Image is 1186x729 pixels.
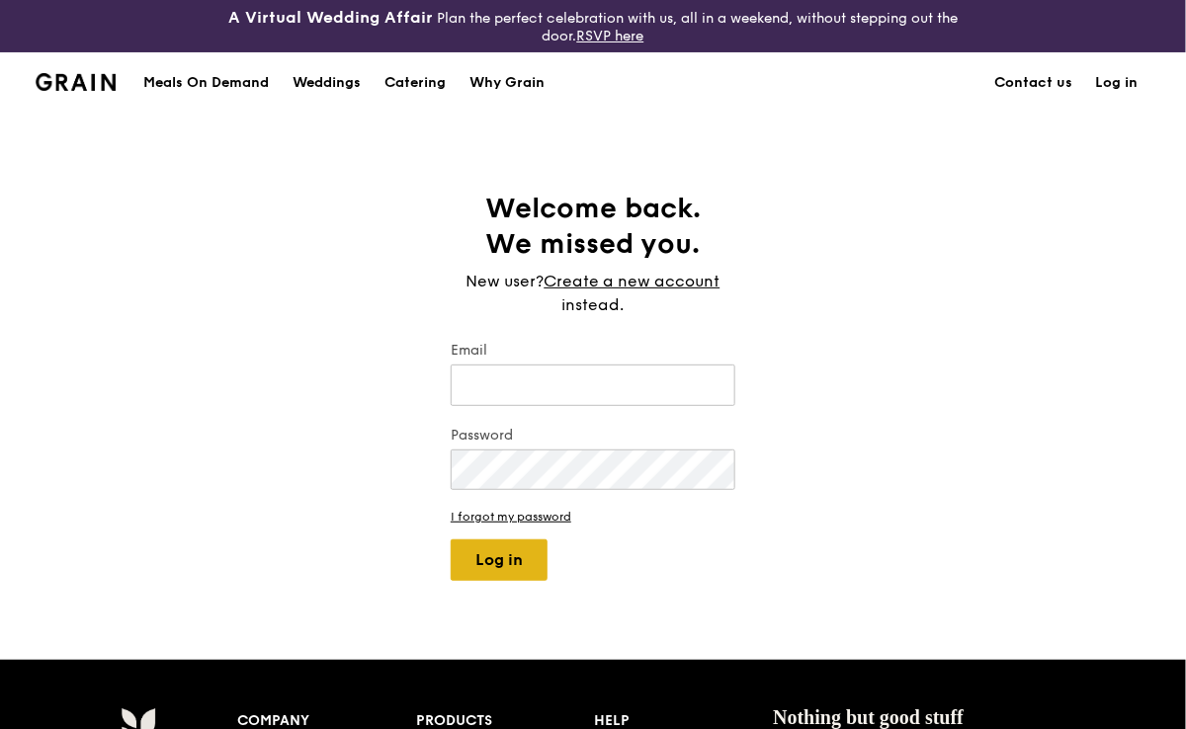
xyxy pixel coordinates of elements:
img: Grain [36,73,116,91]
a: Log in [1084,53,1150,113]
span: New user? [466,272,545,290]
div: Plan the perfect celebration with us, all in a weekend, without stepping out the door. [198,8,988,44]
span: instead. [562,295,625,314]
div: Weddings [293,53,361,113]
div: Meals On Demand [143,53,269,113]
a: I forgot my password [451,510,735,524]
a: GrainGrain [36,51,116,111]
a: Catering [373,53,458,113]
h3: A Virtual Wedding Affair [228,8,433,28]
span: Nothing but good stuff [773,706,964,728]
a: Contact us [982,53,1084,113]
button: Log in [451,539,548,581]
div: Catering [384,53,446,113]
a: RSVP here [577,28,644,44]
label: Email [451,341,735,361]
a: Why Grain [458,53,556,113]
a: Weddings [281,53,373,113]
h1: Welcome back. We missed you. [451,191,735,262]
div: Why Grain [469,53,545,113]
label: Password [451,426,735,445]
a: Create a new account [545,270,720,293]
